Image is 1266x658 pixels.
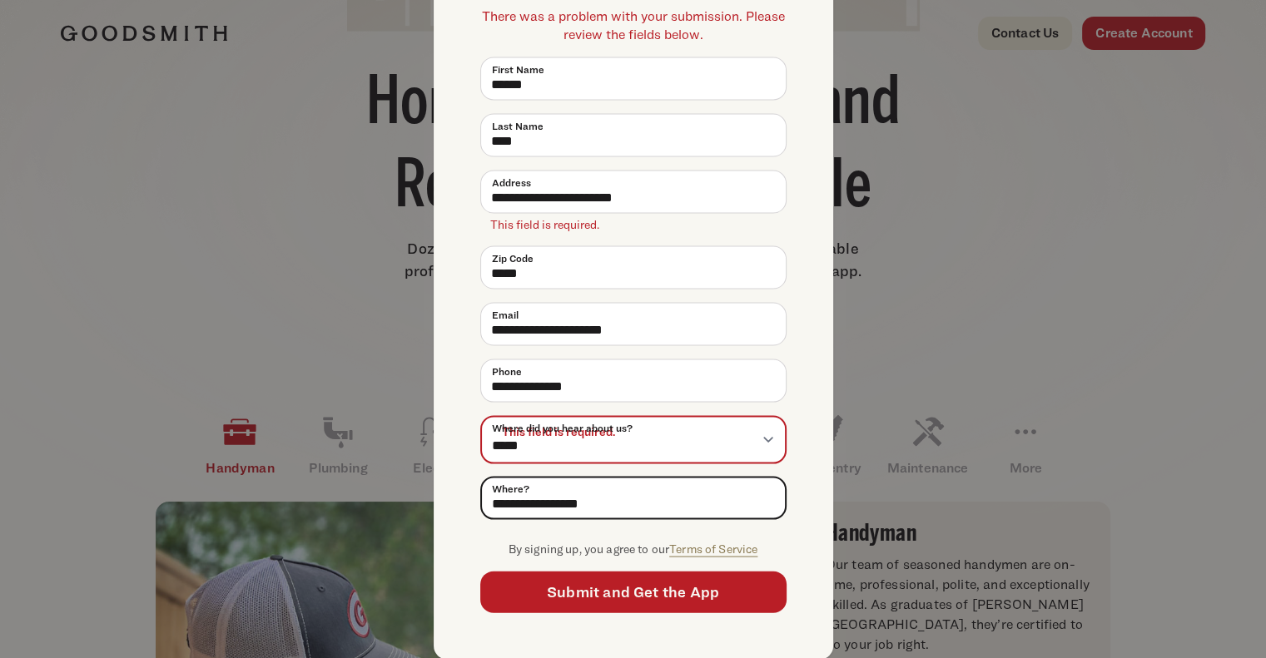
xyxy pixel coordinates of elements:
[492,118,544,133] span: Last Name
[492,250,534,265] span: Zip Code
[480,539,787,558] p: By signing up, you agree to our
[492,420,633,435] span: Where did you hear about us?
[480,571,787,613] button: Submit and Get the App
[492,175,531,190] span: Address
[669,541,757,555] a: Terms of Service
[492,307,519,322] span: Email
[480,7,787,43] h2: There was a problem with your submission. Please review the fields below.
[492,481,529,496] span: Where?
[492,62,544,77] span: First Name
[492,364,522,378] span: Phone
[480,215,787,232] div: This field is required.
